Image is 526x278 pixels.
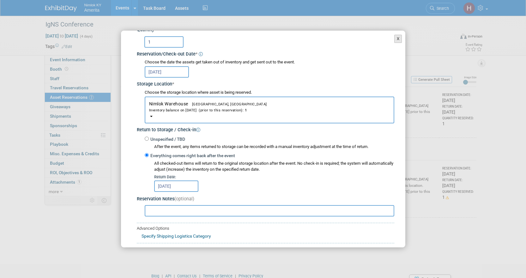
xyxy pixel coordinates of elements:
[137,49,394,58] div: Reservation/Check-out Date
[137,125,394,133] div: Return to Storage / Check-in
[188,102,267,106] span: [GEOGRAPHIC_DATA], [GEOGRAPHIC_DATA]
[149,136,185,143] label: Unspecified / TBD
[145,90,394,96] div: Choose the storage location where asset is being reserved.
[145,66,189,78] input: Reservation Date
[149,107,390,113] div: Inventory balance on [DATE] (prior to this reservation):
[137,79,394,88] div: Storage Location
[154,161,394,173] div: All checked-out items will return to the original storage location after the event. No check-in i...
[145,59,394,65] div: Choose the date the assets get taken out of inventory and get sent out to the event.
[174,196,194,202] span: (optional)
[154,174,394,180] div: Return Date:
[394,35,402,43] button: X
[149,153,235,159] label: Everything comes right back after the event
[154,180,198,192] input: Return Date
[244,108,247,112] span: 1
[137,226,394,232] div: Advanced Options
[145,97,394,123] button: Nimlok Warehouse[GEOGRAPHIC_DATA], [GEOGRAPHIC_DATA]Inventory balance on [DATE] (prior to this re...
[137,196,394,203] div: Reservation Notes
[142,234,211,239] a: Specify Shipping Logistics Category
[149,101,390,113] span: Nimlok Warehouse
[145,142,394,150] div: After the event, any items returned to storage can be recorded with a manual inventory adjustment...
